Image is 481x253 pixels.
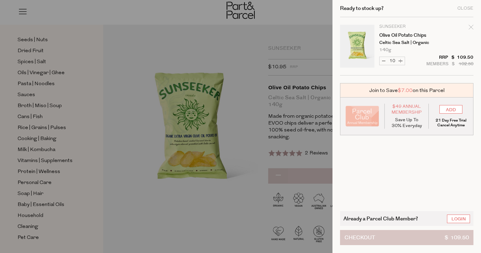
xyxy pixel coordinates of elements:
span: Checkout [345,230,375,245]
div: Close [457,6,473,11]
div: Join to Save on this Parcel [340,83,473,97]
div: Remove Olive Oil Potato Chips [469,24,473,33]
a: Olive Oil Potato Chips [379,33,433,38]
button: Checkout$ 109.50 [340,230,473,245]
p: 21 Day Free Trial Cancel Anytime [434,118,468,128]
p: Save Up To 30% Everyday [390,117,424,129]
span: 140g [379,48,391,52]
p: Sunseeker [379,25,433,29]
input: ADD [439,105,462,114]
p: Celtic Sea Salt | Organic [379,41,433,45]
input: QTY Olive Oil Potato Chips [388,57,396,65]
span: $ 109.50 [445,230,469,245]
span: $7.00 [398,87,413,94]
span: $49 Annual Membership [390,104,424,115]
h2: Ready to stock up? [340,6,384,11]
span: Already a Parcel Club Member? [343,215,418,222]
a: Login [447,215,470,223]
